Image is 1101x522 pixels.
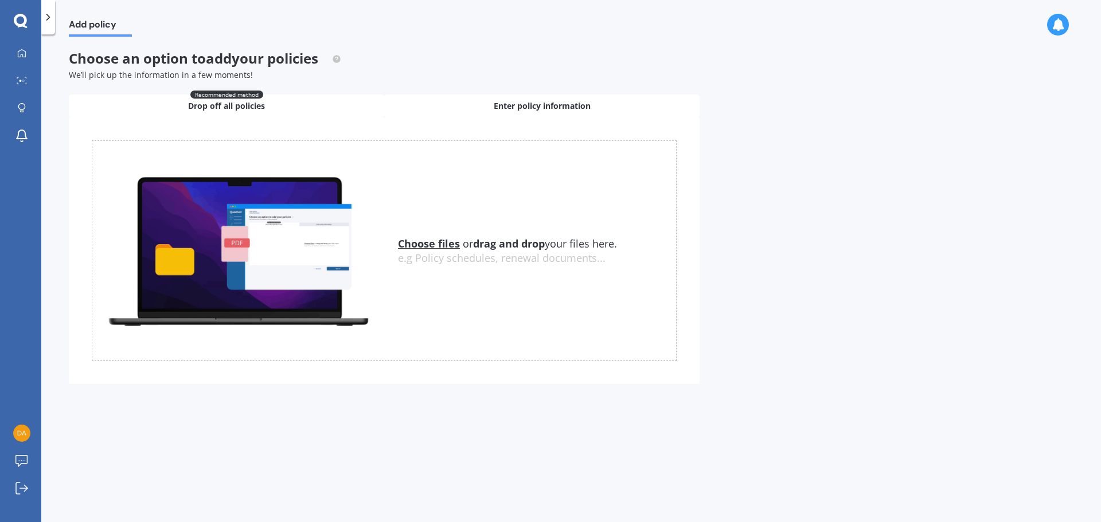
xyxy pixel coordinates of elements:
span: or your files here. [398,237,617,250]
img: a89ce57f6538edb3200953c0810dad9d [13,425,30,442]
div: e.g Policy schedules, renewal documents... [398,252,676,265]
span: Drop off all policies [188,100,265,112]
span: Choose an option [69,49,341,68]
span: We’ll pick up the information in a few moments! [69,69,253,80]
span: to add your policies [192,49,318,68]
b: drag and drop [473,237,545,250]
span: Recommended method [190,91,263,99]
span: Enter policy information [494,100,591,112]
u: Choose files [398,237,460,250]
img: upload.de96410c8ce839c3fdd5.gif [92,170,384,331]
span: Add policy [69,19,132,34]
